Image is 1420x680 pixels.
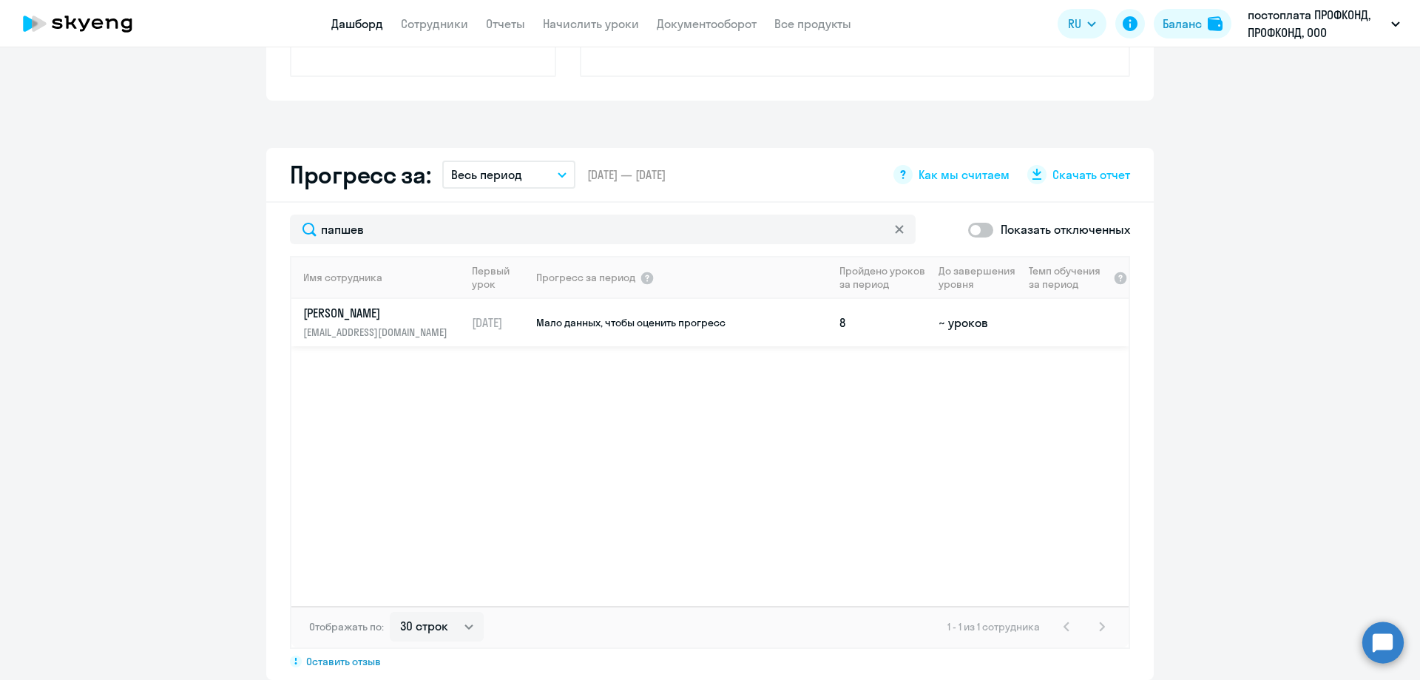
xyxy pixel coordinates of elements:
[442,161,575,189] button: Весь период
[466,256,535,299] th: Первый урок
[1240,6,1407,41] button: постоплата ПРОФКОНД, ПРОФКОНД, ООО
[1001,221,1130,238] p: Показать отключенных
[1068,15,1081,33] span: RU
[303,305,465,340] a: [PERSON_NAME][EMAIL_ADDRESS][DOMAIN_NAME]
[1029,264,1109,291] span: Темп обучения за период
[306,655,381,668] span: Оставить отзыв
[303,324,456,340] p: [EMAIL_ADDRESS][DOMAIN_NAME]
[290,160,430,189] h2: Прогресс за:
[291,256,466,299] th: Имя сотрудника
[834,299,933,346] td: 8
[1052,166,1130,183] span: Скачать отчет
[834,256,933,299] th: Пройдено уроков за период
[486,16,525,31] a: Отчеты
[587,166,666,183] span: [DATE] — [DATE]
[536,271,635,284] span: Прогресс за период
[657,16,757,31] a: Документооборот
[947,620,1040,633] span: 1 - 1 из 1 сотрудника
[309,620,384,633] span: Отображать по:
[933,299,1022,346] td: ~ уроков
[919,166,1010,183] span: Как мы считаем
[331,16,383,31] a: Дашборд
[543,16,639,31] a: Начислить уроки
[1208,16,1223,31] img: balance
[1248,6,1385,41] p: постоплата ПРОФКОНД, ПРОФКОНД, ООО
[1154,9,1231,38] button: Балансbalance
[774,16,851,31] a: Все продукты
[933,256,1022,299] th: До завершения уровня
[303,305,456,321] p: [PERSON_NAME]
[1058,9,1106,38] button: RU
[536,316,726,329] span: Мало данных, чтобы оценить прогресс
[401,16,468,31] a: Сотрудники
[466,299,535,346] td: [DATE]
[1163,15,1202,33] div: Баланс
[290,215,916,244] input: Поиск по имени, email, продукту или статусу
[451,166,522,184] p: Весь период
